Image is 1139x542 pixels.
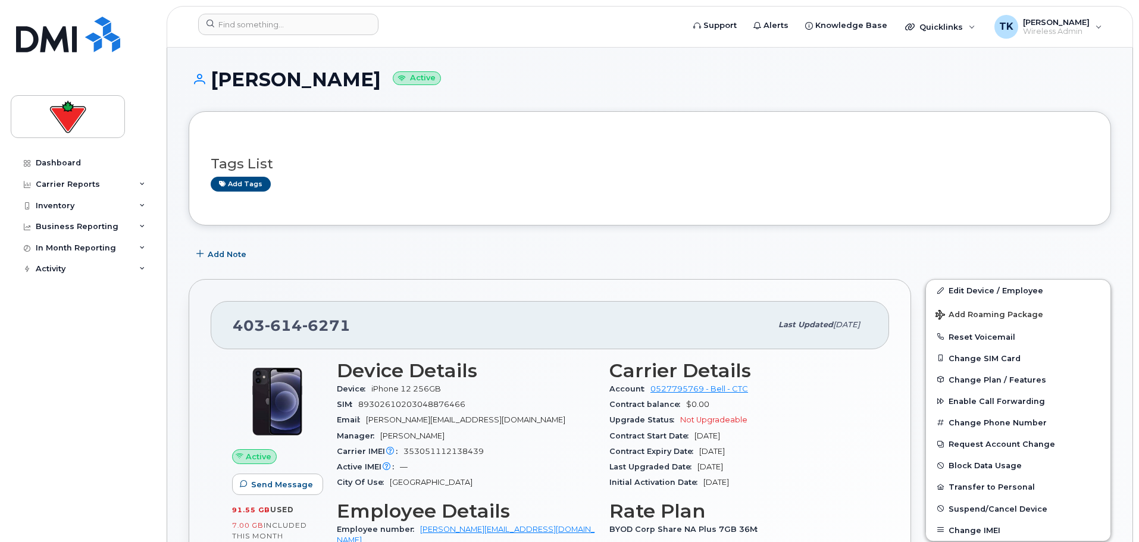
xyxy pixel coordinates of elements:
[699,447,725,456] span: [DATE]
[694,431,720,440] span: [DATE]
[926,519,1110,541] button: Change IMEI
[609,462,697,471] span: Last Upgraded Date
[208,249,246,260] span: Add Note
[393,71,441,85] small: Active
[609,431,694,440] span: Contract Start Date
[232,521,264,530] span: 7.00 GB
[337,525,420,534] span: Employee number
[926,302,1110,326] button: Add Roaming Package
[251,479,313,490] span: Send Message
[926,412,1110,433] button: Change Phone Number
[371,384,441,393] span: iPhone 12 256GB
[246,451,271,462] span: Active
[358,400,465,409] span: 89302610203048876466
[270,505,294,514] span: used
[609,415,680,424] span: Upgrade Status
[926,369,1110,390] button: Change Plan / Features
[337,431,380,440] span: Manager
[189,243,256,265] button: Add Note
[232,521,307,540] span: included this month
[211,156,1089,171] h3: Tags List
[680,415,747,424] span: Not Upgradeable
[609,478,703,487] span: Initial Activation Date
[337,478,390,487] span: City Of Use
[337,400,358,409] span: SIM
[337,415,366,424] span: Email
[403,447,484,456] span: 353051112138439
[833,320,860,329] span: [DATE]
[609,400,686,409] span: Contract balance
[233,317,351,334] span: 403
[400,462,408,471] span: —
[609,384,650,393] span: Account
[242,366,313,437] img: iPhone_12.jpg
[609,360,868,381] h3: Carrier Details
[778,320,833,329] span: Last updated
[302,317,351,334] span: 6271
[390,478,473,487] span: [GEOGRAPHIC_DATA]
[926,433,1110,455] button: Request Account Change
[949,504,1047,513] span: Suspend/Cancel Device
[949,397,1045,406] span: Enable Call Forwarding
[926,476,1110,497] button: Transfer to Personal
[609,525,763,534] span: BYOD Corp Share NA Plus 7GB 36M
[232,474,323,495] button: Send Message
[380,431,445,440] span: [PERSON_NAME]
[926,326,1110,347] button: Reset Voicemail
[926,280,1110,301] a: Edit Device / Employee
[189,69,1111,90] h1: [PERSON_NAME]
[935,310,1043,321] span: Add Roaming Package
[686,400,709,409] span: $0.00
[366,415,565,424] span: [PERSON_NAME][EMAIL_ADDRESS][DOMAIN_NAME]
[337,360,595,381] h3: Device Details
[949,375,1046,384] span: Change Plan / Features
[697,462,723,471] span: [DATE]
[926,390,1110,412] button: Enable Call Forwarding
[211,177,271,192] a: Add tags
[337,384,371,393] span: Device
[650,384,748,393] a: 0527795769 - Bell - CTC
[232,506,270,514] span: 91.55 GB
[337,500,595,522] h3: Employee Details
[926,498,1110,519] button: Suspend/Cancel Device
[337,447,403,456] span: Carrier IMEI
[703,478,729,487] span: [DATE]
[926,455,1110,476] button: Block Data Usage
[265,317,302,334] span: 614
[926,347,1110,369] button: Change SIM Card
[609,447,699,456] span: Contract Expiry Date
[337,462,400,471] span: Active IMEI
[609,500,868,522] h3: Rate Plan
